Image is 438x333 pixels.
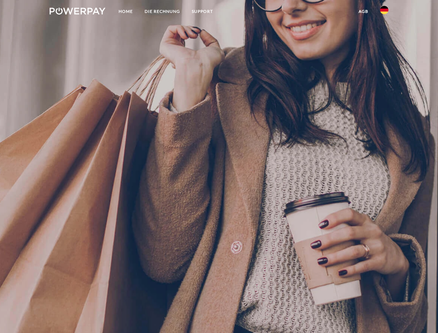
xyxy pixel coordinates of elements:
[50,8,105,15] img: logo-powerpay-white.svg
[353,5,374,18] a: agb
[380,6,388,14] img: de
[186,5,219,18] a: SUPPORT
[113,5,139,18] a: Home
[139,5,186,18] a: DIE RECHNUNG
